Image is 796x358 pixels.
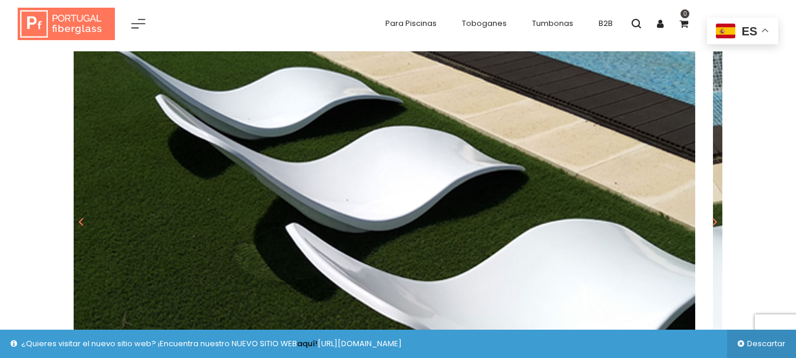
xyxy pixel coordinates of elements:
[672,12,695,35] a: 0
[727,330,796,358] a: Descartar
[716,24,735,38] img: es
[379,12,442,35] a: Para Piscinas
[385,18,437,29] span: Para Piscinas
[462,18,507,29] span: Toboganes
[456,12,513,35] a: Toboganes
[18,8,115,41] img: Portugal fiberglass ES
[593,12,619,35] a: B2B
[526,12,579,35] a: Tumbonas
[681,9,689,18] span: 0
[742,25,758,38] span: es
[297,338,318,349] a: aquí!
[532,18,573,29] span: Tumbonas
[599,18,613,29] span: B2B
